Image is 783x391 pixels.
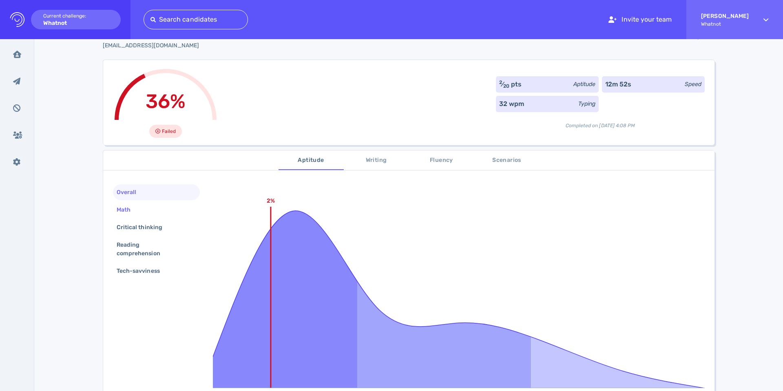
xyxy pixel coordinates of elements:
div: Critical thinking [115,221,172,233]
div: 12m 52s [605,80,631,89]
span: Aptitude [283,155,339,166]
div: Typing [578,99,595,108]
span: Scenarios [479,155,535,166]
sub: 20 [503,83,509,89]
div: Math [115,204,140,216]
div: Aptitude [573,80,595,88]
span: Writing [349,155,404,166]
span: Whatnot [701,21,749,27]
sup: 2 [499,80,502,85]
text: 2% [267,197,275,204]
span: Fluency [414,155,469,166]
span: Failed [162,126,176,136]
div: Reading comprehension [115,239,191,259]
div: Completed on [DATE] 4:08 PM [496,115,705,129]
strong: [PERSON_NAME] [701,13,749,20]
div: Overall [115,186,146,198]
div: ⁄ pts [499,80,522,89]
div: Speed [685,80,701,88]
span: 36% [146,90,186,113]
div: 32 wpm [499,99,524,109]
div: Click to copy the email address [103,41,223,50]
div: Tech-savviness [115,265,170,277]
